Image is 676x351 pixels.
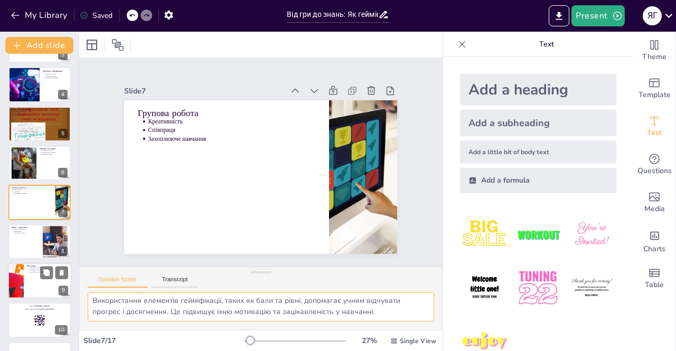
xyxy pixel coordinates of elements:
[8,224,71,259] div: https://cdn.sendsteps.com/images/logo/sendsteps_logo_white.pnghttps://cdn.sendsteps.com/images/lo...
[639,89,671,101] span: Template
[55,325,68,335] div: 10
[647,127,662,139] span: Text
[642,51,666,63] span: Theme
[12,108,68,111] p: Цифрові інструменти
[30,267,69,269] p: Потужний інструмент
[643,243,665,255] span: Charts
[356,336,382,346] div: 27 %
[14,232,40,234] p: Залученість учнів
[58,207,68,217] div: 7
[460,168,616,193] div: Add a formula
[148,135,316,143] p: Захоплююче навчання
[14,230,40,232] p: Ефективність
[14,193,52,195] p: Захоплююче навчання
[14,112,68,115] p: Динамічне навчання
[637,165,672,177] span: Questions
[14,114,68,116] p: Легкість інтеграції
[58,50,68,60] div: 3
[58,90,68,99] div: 4
[58,246,68,256] div: 8
[571,5,624,26] button: Present
[8,146,71,181] div: https://cdn.sendsteps.com/images/logo/sendsteps_logo_white.pnghttps://cdn.sendsteps.com/images/lo...
[8,185,71,220] div: https://cdn.sendsteps.com/images/logo/sendsteps_logo_white.pnghttps://cdn.sendsteps.com/images/lo...
[645,279,664,291] span: Table
[460,74,616,106] div: Add a heading
[55,266,68,279] button: Delete Slide
[42,149,68,151] p: Активність учнів
[12,186,52,189] p: Групова робота
[549,5,569,26] button: Export to PowerPoint
[124,86,283,96] div: Slide 7
[460,263,509,312] img: 4.jpeg
[58,129,68,138] div: 5
[460,140,616,164] div: Add a little bit of body text
[30,271,69,273] p: Адаптація до нових методик
[83,336,245,346] div: Slide 7 / 17
[567,263,616,312] img: 6.jpeg
[42,154,68,156] p: Командна робота
[14,189,52,191] p: Креативність
[88,276,147,288] button: Speaker Notes
[633,260,675,298] div: Add a table
[8,107,71,141] div: https://cdn.sendsteps.com/images/logo/sendsteps_logo_white.pnghttps://cdn.sendsteps.com/images/lo...
[644,203,665,215] span: Media
[59,286,68,296] div: 9
[80,11,112,21] div: Saved
[400,337,436,345] span: Single View
[633,184,675,222] div: Add images, graphics, shapes or video
[88,292,434,321] textarea: Групова робота сприяє розвитку креативності, оскільки учні мають можливість обмінюватися ідеями т...
[148,126,316,135] p: Співпраця
[58,168,68,177] div: 6
[40,147,68,150] p: Офлайн-методики
[43,70,68,73] p: Переваги гейміфікації
[30,269,69,271] p: Інтеграція в уроки
[14,228,40,230] p: Реальні приклади
[643,6,662,25] div: Я Г
[27,264,68,268] p: Висновки
[138,107,315,119] p: Групова робота
[567,210,616,259] img: 3.jpeg
[45,75,68,77] p: Соціальні навички
[513,263,562,312] img: 5.jpeg
[42,151,68,154] p: Взаємодія між учнями
[633,222,675,260] div: Add charts and graphs
[45,77,68,79] p: Позитивна атмосфера
[8,302,71,337] div: 10
[633,32,675,70] div: Change the overall theme
[633,70,675,108] div: Add ready made slides
[460,110,616,136] div: Add a subheading
[12,225,40,229] p: Відео з практики
[287,7,378,22] input: Insert title
[14,191,52,193] p: Співпраця
[643,5,662,26] button: Я Г
[513,210,562,259] img: 2.jpeg
[40,266,53,279] button: Duplicate Slide
[12,307,68,310] p: and login with code
[460,210,509,259] img: 1.jpeg
[633,108,675,146] div: Add text boxes
[12,305,68,308] p: Go to
[8,7,72,24] button: My Library
[8,67,71,102] div: https://cdn.sendsteps.com/images/logo/sendsteps_logo_white.pnghttps://cdn.sendsteps.com/images/lo...
[471,32,623,57] p: Text
[633,146,675,184] div: Get real-time input from your audience
[5,37,73,54] button: Add slide
[8,263,71,299] div: https://cdn.sendsteps.com/images/logo/sendsteps_logo_white.pnghttps://cdn.sendsteps.com/images/lo...
[45,73,68,75] p: Залученість учнів
[148,117,316,126] p: Креативність
[111,39,124,51] span: Position
[14,110,68,112] p: Інтерактивні [PERSON_NAME]
[152,276,199,288] button: Transcript
[83,36,100,53] div: Layout
[34,305,50,307] strong: [DOMAIN_NAME]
